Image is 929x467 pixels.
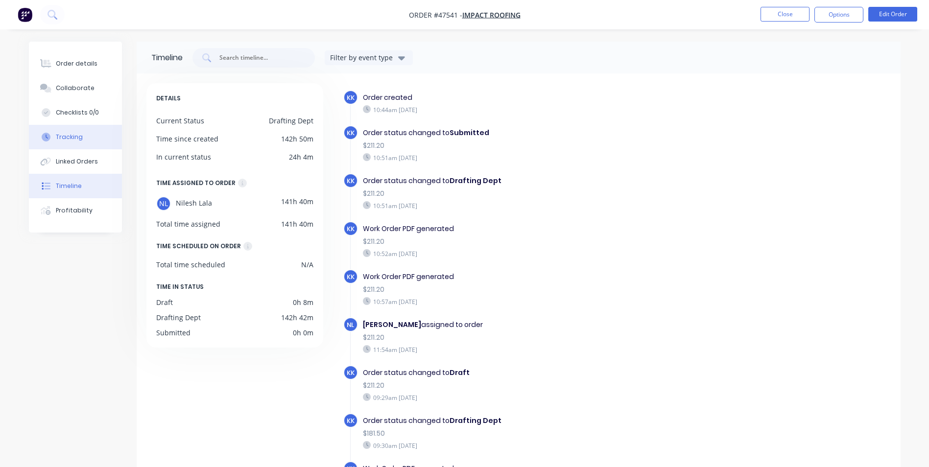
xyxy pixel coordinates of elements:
div: Current Status [156,116,204,126]
button: Checklists 0/0 [29,100,122,125]
b: Draft [450,368,470,377]
div: Collaborate [56,84,95,93]
div: $211.20 [363,380,702,391]
span: Order #47541 - [409,10,462,20]
div: assigned to order [363,320,702,330]
span: KK [347,272,355,281]
div: Order status changed to [363,176,702,186]
b: [PERSON_NAME] [363,320,421,329]
button: Options [814,7,863,23]
button: Filter by event type [325,50,413,65]
input: Search timeline... [218,53,300,63]
a: IMPACT ROOFING [462,10,521,20]
div: Time since created [156,134,218,144]
div: TIME ASSIGNED TO ORDER [156,178,236,188]
div: NL [156,196,171,211]
div: $181.50 [363,428,702,439]
div: Timeline [151,52,183,64]
button: Edit Order [868,7,917,22]
div: Order status changed to [363,416,702,426]
div: N/A [301,259,313,270]
span: NL [347,320,354,329]
div: TIME SCHEDULED ON ORDER [156,241,241,252]
div: 142h 42m [281,312,313,323]
div: $211.20 [363,284,702,295]
button: Close [761,7,810,22]
span: KK [347,176,355,186]
span: KK [347,368,355,377]
div: 141h 40m [281,219,313,229]
div: 10:44am [DATE] [363,105,702,114]
div: Draft [156,297,173,307]
span: KK [347,416,355,425]
div: Profitability [56,206,93,215]
div: Work Order PDF generated [363,224,702,234]
span: Nilesh Lala [176,196,212,211]
div: Submitted [156,327,191,338]
div: $211.20 [363,188,702,199]
button: Order details [29,51,122,76]
div: Timeline [56,182,82,190]
div: 11:54am [DATE] [363,345,702,354]
div: 09:30am [DATE] [363,441,702,450]
div: Order status changed to [363,128,702,138]
span: KK [347,224,355,233]
button: Tracking [29,125,122,149]
div: 10:51am [DATE] [363,153,702,162]
span: KK [347,128,355,138]
b: Drafting Dept [450,176,501,186]
div: 10:51am [DATE] [363,201,702,210]
div: 142h 50m [281,134,313,144]
div: 09:29am [DATE] [363,393,702,402]
button: Collaborate [29,76,122,100]
span: DETAILS [156,93,181,104]
div: $211.20 [363,236,702,247]
img: Factory [18,7,32,22]
b: Drafting Dept [450,416,501,425]
div: 10:57am [DATE] [363,297,702,306]
div: In current status [156,152,211,162]
div: Work Order PDF generated [363,272,702,282]
div: 0h 8m [293,297,313,307]
div: Tracking [56,133,83,141]
b: Submitted [450,128,489,138]
div: $211.20 [363,140,702,151]
div: Order created [363,93,702,103]
button: Timeline [29,174,122,198]
span: KK [347,93,355,102]
span: TIME IN STATUS [156,281,204,292]
div: 24h 4m [289,152,313,162]
div: Checklists 0/0 [56,108,99,117]
div: Filter by event type [330,52,396,63]
div: 0h 0m [293,327,313,338]
div: Order details [56,59,97,68]
div: Linked Orders [56,157,98,166]
div: Total time assigned [156,219,220,229]
div: 141h 40m [281,196,313,211]
div: 10:52am [DATE] [363,249,702,258]
div: $211.20 [363,332,702,343]
div: Drafting Dept [269,116,313,126]
div: Order status changed to [363,368,702,378]
button: Profitability [29,198,122,223]
div: Total time scheduled [156,259,225,270]
div: Drafting Dept [156,312,201,323]
button: Linked Orders [29,149,122,174]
